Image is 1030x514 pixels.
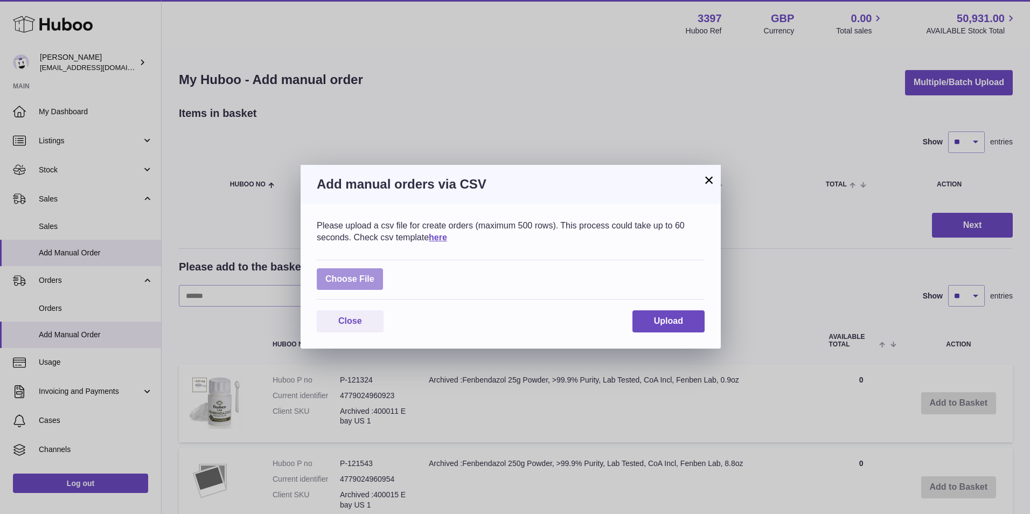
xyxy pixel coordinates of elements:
a: here [429,233,447,242]
div: Please upload a csv file for create orders (maximum 500 rows). This process could take up to 60 s... [317,220,705,243]
h3: Add manual orders via CSV [317,176,705,193]
button: Upload [632,310,705,332]
span: Close [338,316,362,325]
button: Close [317,310,384,332]
span: Upload [654,316,683,325]
button: × [702,173,715,186]
span: Choose File [317,268,383,290]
